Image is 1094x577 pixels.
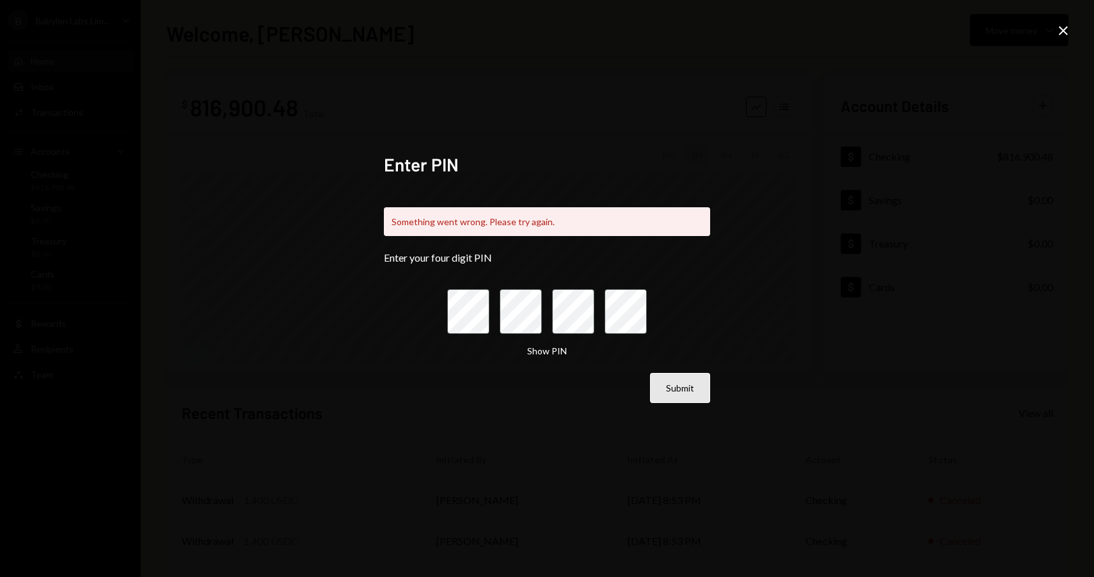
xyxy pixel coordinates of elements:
[650,373,710,403] button: Submit
[552,289,594,334] input: pin code 3 of 4
[384,152,710,177] h2: Enter PIN
[527,345,567,358] button: Show PIN
[384,207,710,236] div: Something went wrong. Please try again.
[384,251,710,264] div: Enter your four digit PIN
[605,289,647,334] input: pin code 4 of 4
[447,289,489,334] input: pin code 1 of 4
[500,289,542,334] input: pin code 2 of 4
